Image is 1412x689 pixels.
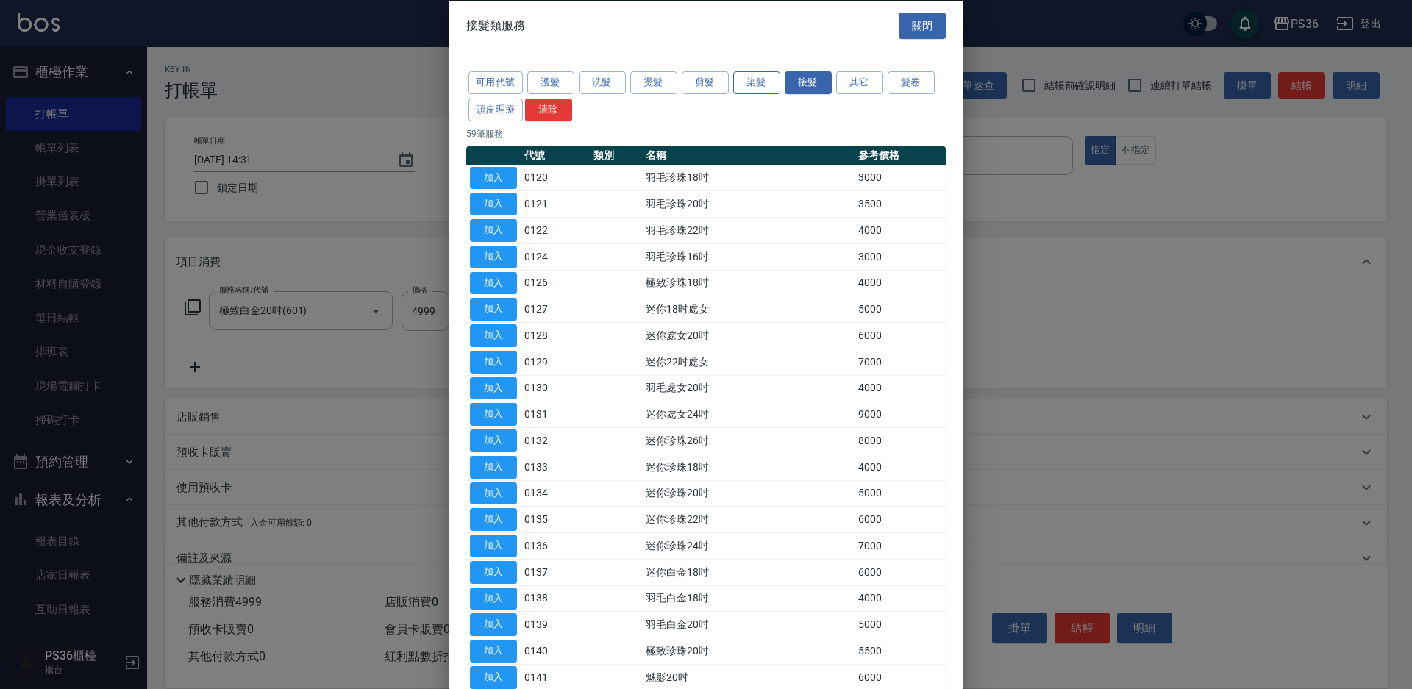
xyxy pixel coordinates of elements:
[466,126,946,140] p: 59 筆服務
[521,559,590,585] td: 0137
[521,532,590,559] td: 0136
[855,165,946,191] td: 3000
[521,454,590,480] td: 0133
[855,506,946,532] td: 6000
[642,585,855,612] td: 羽毛白金18吋
[642,322,855,349] td: 迷你處女20吋
[855,190,946,217] td: 3500
[855,243,946,270] td: 3000
[855,349,946,375] td: 7000
[470,455,517,478] button: 加入
[470,271,517,294] button: 加入
[470,298,517,321] button: 加入
[642,506,855,532] td: 迷你珍珠22吋
[470,508,517,531] button: 加入
[470,245,517,268] button: 加入
[642,190,855,217] td: 羽毛珍珠20吋
[521,506,590,532] td: 0135
[470,376,517,399] button: 加入
[521,611,590,638] td: 0139
[888,71,935,94] button: 髮卷
[642,532,855,559] td: 迷你珍珠24吋
[682,71,729,94] button: 剪髮
[855,480,946,507] td: 5000
[855,454,946,480] td: 4000
[785,71,832,94] button: 接髮
[642,296,855,322] td: 迷你18吋處女
[642,349,855,375] td: 迷你22吋處女
[521,190,590,217] td: 0121
[855,217,946,243] td: 4000
[470,219,517,242] button: 加入
[642,375,855,401] td: 羽毛處女20吋
[630,71,677,94] button: 燙髮
[642,559,855,585] td: 迷你白金18吋
[521,638,590,664] td: 0140
[470,587,517,610] button: 加入
[521,146,590,165] th: 代號
[590,146,642,165] th: 類別
[642,427,855,454] td: 迷你珍珠26吋
[470,613,517,636] button: 加入
[525,98,572,121] button: 清除
[527,71,574,94] button: 護髮
[521,585,590,612] td: 0138
[855,296,946,322] td: 5000
[642,638,855,664] td: 極致珍珠20吋
[855,322,946,349] td: 6000
[521,217,590,243] td: 0122
[899,12,946,39] button: 關閉
[470,166,517,189] button: 加入
[855,427,946,454] td: 8000
[642,146,855,165] th: 名稱
[521,349,590,375] td: 0129
[468,71,523,94] button: 可用代號
[470,665,517,688] button: 加入
[470,193,517,215] button: 加入
[521,243,590,270] td: 0124
[855,270,946,296] td: 4000
[855,401,946,427] td: 9000
[642,480,855,507] td: 迷你珍珠20吋
[642,243,855,270] td: 羽毛珍珠16吋
[855,532,946,559] td: 7000
[855,585,946,612] td: 4000
[642,454,855,480] td: 迷你珍珠18吋
[470,403,517,426] button: 加入
[470,324,517,347] button: 加入
[470,640,517,663] button: 加入
[470,560,517,583] button: 加入
[855,611,946,638] td: 5000
[470,350,517,373] button: 加入
[855,559,946,585] td: 6000
[466,18,525,32] span: 接髮類服務
[521,375,590,401] td: 0130
[521,270,590,296] td: 0126
[642,611,855,638] td: 羽毛白金20吋
[521,480,590,507] td: 0134
[855,146,946,165] th: 參考價格
[642,217,855,243] td: 羽毛珍珠22吋
[470,535,517,557] button: 加入
[468,98,523,121] button: 頭皮理療
[470,482,517,504] button: 加入
[642,270,855,296] td: 極致珍珠18吋
[836,71,883,94] button: 其它
[642,165,855,191] td: 羽毛珍珠18吋
[521,427,590,454] td: 0132
[470,429,517,452] button: 加入
[521,165,590,191] td: 0120
[521,296,590,322] td: 0127
[579,71,626,94] button: 洗髮
[855,375,946,401] td: 4000
[855,638,946,664] td: 5500
[521,322,590,349] td: 0128
[521,401,590,427] td: 0131
[733,71,780,94] button: 染髮
[642,401,855,427] td: 迷你處女24吋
